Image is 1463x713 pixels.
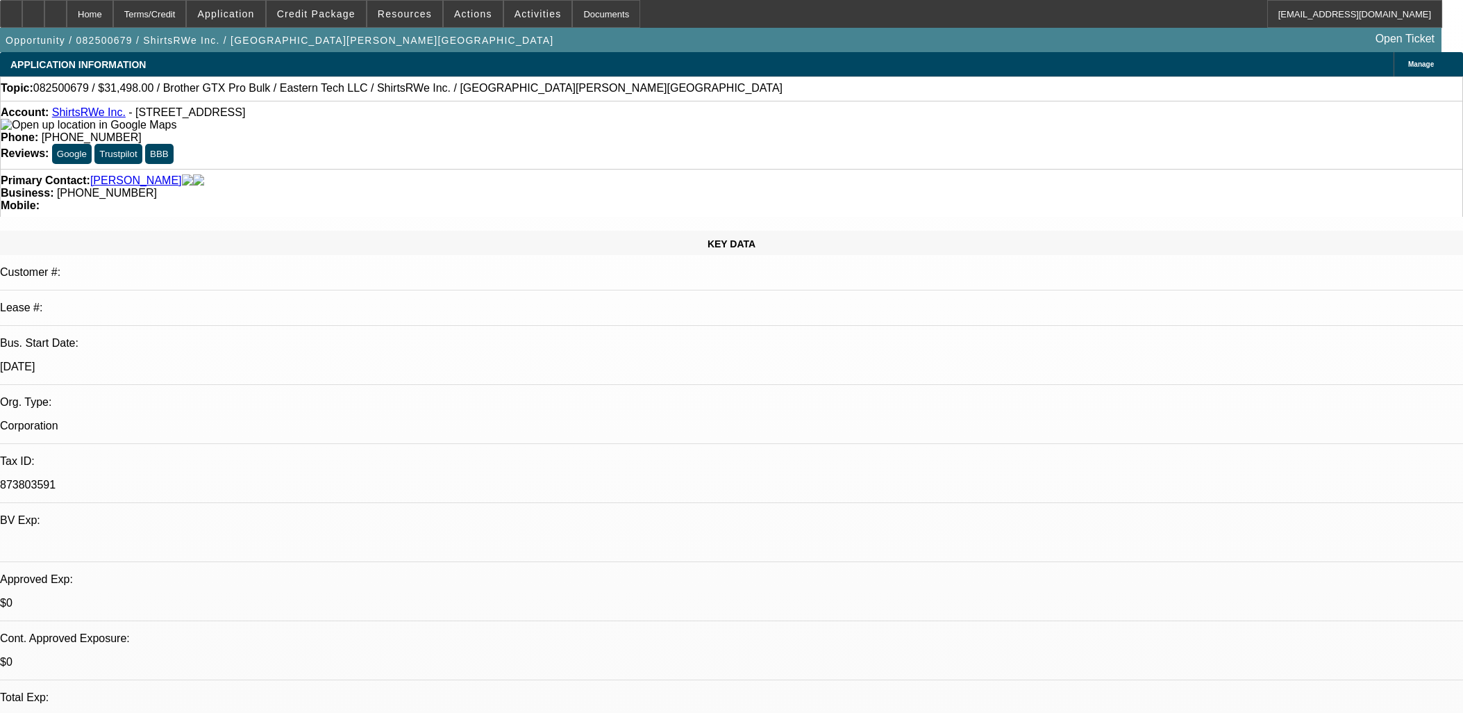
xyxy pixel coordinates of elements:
span: Credit Package [277,8,356,19]
img: Open up location in Google Maps [1,119,176,131]
strong: Primary Contact: [1,174,90,187]
span: Opportunity / 082500679 / ShirtsRWe Inc. / [GEOGRAPHIC_DATA][PERSON_NAME][GEOGRAPHIC_DATA] [6,35,553,46]
span: Actions [454,8,492,19]
button: Credit Package [267,1,366,27]
img: facebook-icon.png [182,174,193,187]
span: [PHONE_NUMBER] [57,187,157,199]
strong: Mobile: [1,199,40,211]
a: [PERSON_NAME] [90,174,182,187]
img: linkedin-icon.png [193,174,204,187]
a: ShirtsRWe Inc. [52,106,126,118]
span: - [STREET_ADDRESS] [128,106,245,118]
span: [PHONE_NUMBER] [42,131,142,143]
span: 082500679 / $31,498.00 / Brother GTX Pro Bulk / Eastern Tech LLC / ShirtsRWe Inc. / [GEOGRAPHIC_D... [33,82,783,95]
span: KEY DATA [708,238,755,249]
strong: Account: [1,106,49,118]
button: BBB [145,144,174,164]
strong: Topic: [1,82,33,95]
span: Activities [515,8,562,19]
button: Trustpilot [94,144,142,164]
strong: Reviews: [1,147,49,159]
span: Manage [1408,60,1434,68]
strong: Business: [1,187,53,199]
a: View Google Maps [1,119,176,131]
span: Resources [378,8,432,19]
button: Resources [367,1,442,27]
span: APPLICATION INFORMATION [10,59,146,70]
button: Google [52,144,92,164]
span: Application [197,8,254,19]
button: Activities [504,1,572,27]
button: Actions [444,1,503,27]
strong: Phone: [1,131,38,143]
a: Open Ticket [1370,27,1440,51]
button: Application [187,1,265,27]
